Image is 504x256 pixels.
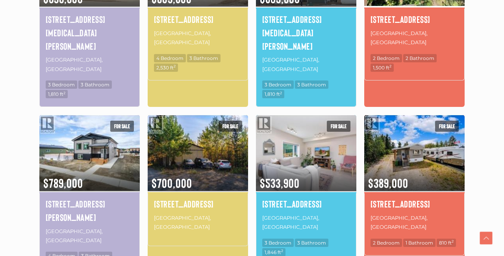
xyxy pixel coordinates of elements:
[262,54,350,75] p: [GEOGRAPHIC_DATA], [GEOGRAPHIC_DATA]
[403,54,437,62] span: 2 Bathroom
[295,80,328,89] span: 3 Bathroom
[110,121,134,132] span: For sale
[154,54,186,62] span: 4 Bedroom
[280,91,282,95] sup: 2
[148,165,248,191] span: $700,000
[154,13,242,26] a: [STREET_ADDRESS]
[295,239,328,247] span: 3 Bathroom
[435,121,459,132] span: For sale
[46,90,68,98] span: 1,810 ft
[46,13,133,52] a: [STREET_ADDRESS][MEDICAL_DATA][PERSON_NAME]
[63,91,65,95] sup: 2
[39,165,140,191] span: $789,000
[371,213,458,233] p: [GEOGRAPHIC_DATA], [GEOGRAPHIC_DATA]
[262,239,294,247] span: 3 Bedroom
[187,54,220,62] span: 3 Bathroom
[371,28,458,48] p: [GEOGRAPHIC_DATA], [GEOGRAPHIC_DATA]
[39,114,140,192] img: 221 LEOTA STREET, Whitehorse, Yukon
[46,54,133,75] p: [GEOGRAPHIC_DATA], [GEOGRAPHIC_DATA]
[174,64,176,68] sup: 2
[371,239,402,247] span: 2 Bedroom
[364,114,465,192] img: 19 EAGLE PLACE, Whitehorse, Yukon
[262,90,284,98] span: 1,810 ft
[219,121,242,132] span: For sale
[154,64,178,72] span: 2,530 ft
[371,54,402,62] span: 2 Bedroom
[281,249,283,253] sup: 2
[46,197,133,224] a: [STREET_ADDRESS][PERSON_NAME]
[437,239,456,247] span: 810 ft
[371,13,458,26] a: [STREET_ADDRESS]
[256,165,356,191] span: $533,900
[327,121,350,132] span: For sale
[154,213,242,233] p: [GEOGRAPHIC_DATA], [GEOGRAPHIC_DATA]
[262,197,350,211] a: [STREET_ADDRESS]
[46,80,77,89] span: 3 Bedroom
[371,64,394,72] span: 1,500 ft
[46,226,133,246] p: [GEOGRAPHIC_DATA], [GEOGRAPHIC_DATA]
[403,239,435,247] span: 1 Bathroom
[154,28,242,48] p: [GEOGRAPHIC_DATA], [GEOGRAPHIC_DATA]
[262,80,294,89] span: 3 Bedroom
[256,114,356,192] img: 20-92 ISKOOT CRESCENT, Whitehorse, Yukon
[262,213,350,233] p: [GEOGRAPHIC_DATA], [GEOGRAPHIC_DATA]
[364,165,465,191] span: $389,000
[452,239,454,243] sup: 2
[154,197,242,211] a: [STREET_ADDRESS]
[389,64,391,68] sup: 2
[78,80,112,89] span: 3 Bathroom
[262,13,350,52] a: [STREET_ADDRESS][MEDICAL_DATA][PERSON_NAME]
[148,114,248,192] img: 2 FRASER ROAD, Whitehorse, Yukon
[371,197,458,211] a: [STREET_ADDRESS]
